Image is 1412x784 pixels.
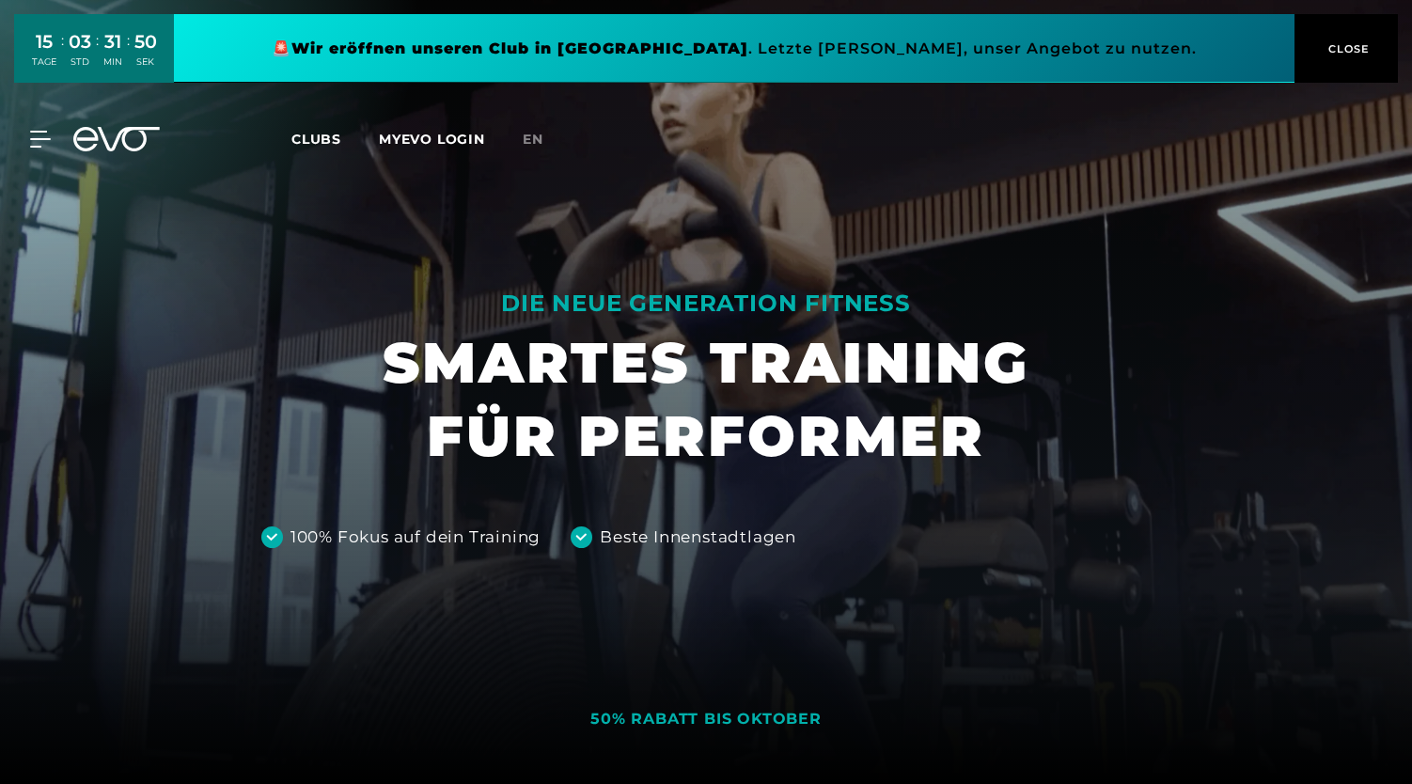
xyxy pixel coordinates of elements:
[383,326,1029,473] h1: SMARTES TRAINING FÜR PERFORMER
[291,131,341,148] span: Clubs
[523,131,543,148] span: en
[61,30,64,80] div: :
[134,28,157,55] div: 50
[590,710,822,729] div: 50% RABATT BIS OKTOBER
[96,30,99,80] div: :
[383,289,1029,319] div: DIE NEUE GENERATION FITNESS
[600,525,796,550] div: Beste Innenstadtlagen
[1324,40,1370,57] span: CLOSE
[69,28,91,55] div: 03
[379,131,485,148] a: MYEVO LOGIN
[127,30,130,80] div: :
[523,129,566,150] a: en
[103,28,122,55] div: 31
[32,55,56,69] div: TAGE
[103,55,122,69] div: MIN
[291,130,379,148] a: Clubs
[69,55,91,69] div: STD
[134,55,157,69] div: SEK
[290,525,541,550] div: 100% Fokus auf dein Training
[1294,14,1398,83] button: CLOSE
[32,28,56,55] div: 15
